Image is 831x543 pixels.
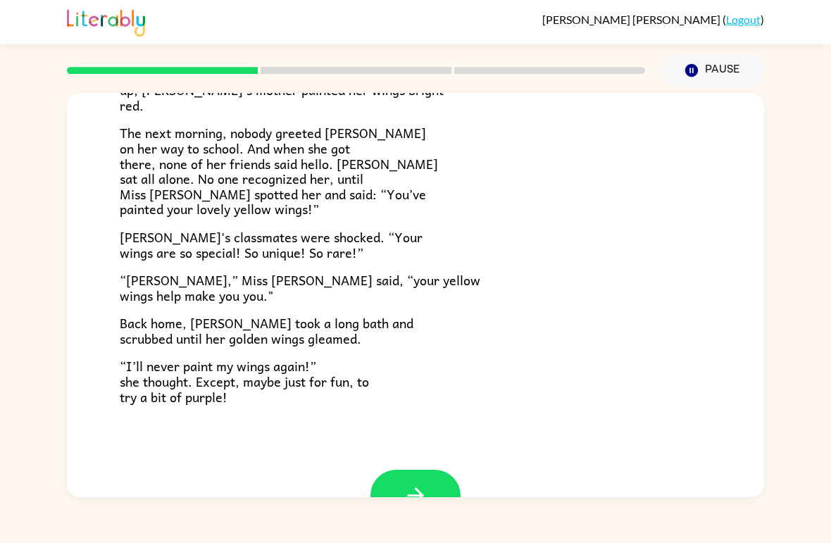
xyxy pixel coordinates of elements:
span: Back home, [PERSON_NAME] took a long bath and scrubbed until her golden wings gleamed. [120,313,413,349]
span: [PERSON_NAME]'s classmates were shocked. “Your wings are so special! So unique! So rare!” [120,227,423,263]
button: Pause [662,54,764,87]
span: [PERSON_NAME] [PERSON_NAME] [542,13,723,26]
span: “[PERSON_NAME],” Miss [PERSON_NAME] said, “your yellow wings help make you you." [120,270,480,306]
span: “I’ll never paint my wings again!” she thought. Except, maybe just for fun, to try a bit of purple! [120,356,369,406]
span: The next morning, nobody greeted [PERSON_NAME] on her way to school. And when she got there, none... [120,123,438,219]
a: Logout [726,13,761,26]
img: Literably [67,6,145,37]
div: ( ) [542,13,764,26]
